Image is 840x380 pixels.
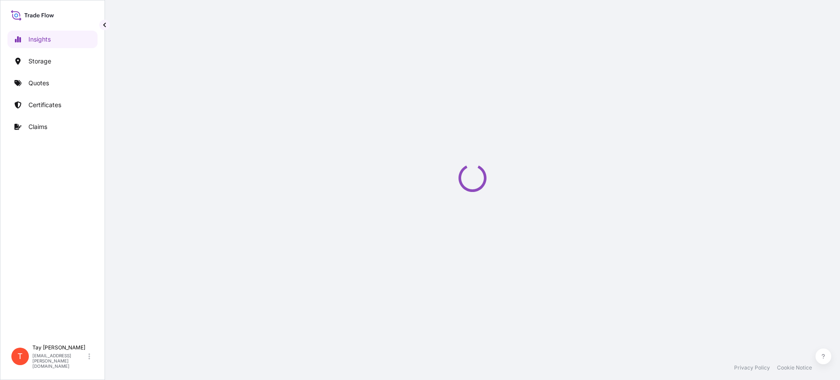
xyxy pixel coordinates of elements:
[734,364,770,371] a: Privacy Policy
[17,352,23,361] span: T
[777,364,812,371] a: Cookie Notice
[28,35,51,44] p: Insights
[32,353,87,369] p: [EMAIL_ADDRESS][PERSON_NAME][DOMAIN_NAME]
[28,101,61,109] p: Certificates
[7,118,98,136] a: Claims
[7,31,98,48] a: Insights
[28,122,47,131] p: Claims
[28,57,51,66] p: Storage
[7,52,98,70] a: Storage
[7,74,98,92] a: Quotes
[28,79,49,87] p: Quotes
[32,344,87,351] p: Tay [PERSON_NAME]
[7,96,98,114] a: Certificates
